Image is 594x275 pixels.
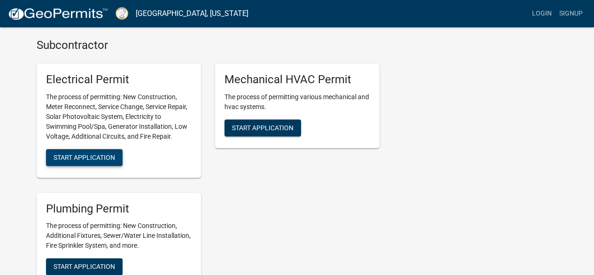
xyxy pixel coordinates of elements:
a: [GEOGRAPHIC_DATA], [US_STATE] [136,6,248,22]
h5: Plumbing Permit [46,202,192,216]
button: Start Application [224,119,301,136]
span: Start Application [54,263,115,270]
button: Start Application [46,149,123,166]
h5: Electrical Permit [46,73,192,86]
p: The process of permitting: New Construction, Meter Reconnect, Service Change, Service Repair, Sol... [46,92,192,141]
h5: Mechanical HVAC Permit [224,73,370,86]
p: The process of permitting various mechanical and hvac systems. [224,92,370,112]
p: The process of permitting: New Construction, Additional Fixtures, Sewer/Water Line Installation, ... [46,221,192,251]
img: Putnam County, Georgia [116,7,128,20]
span: Start Application [232,124,293,131]
span: Start Application [54,153,115,161]
button: Start Application [46,258,123,275]
h4: Subcontractor [37,39,379,52]
a: Signup [555,5,586,23]
a: Login [528,5,555,23]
